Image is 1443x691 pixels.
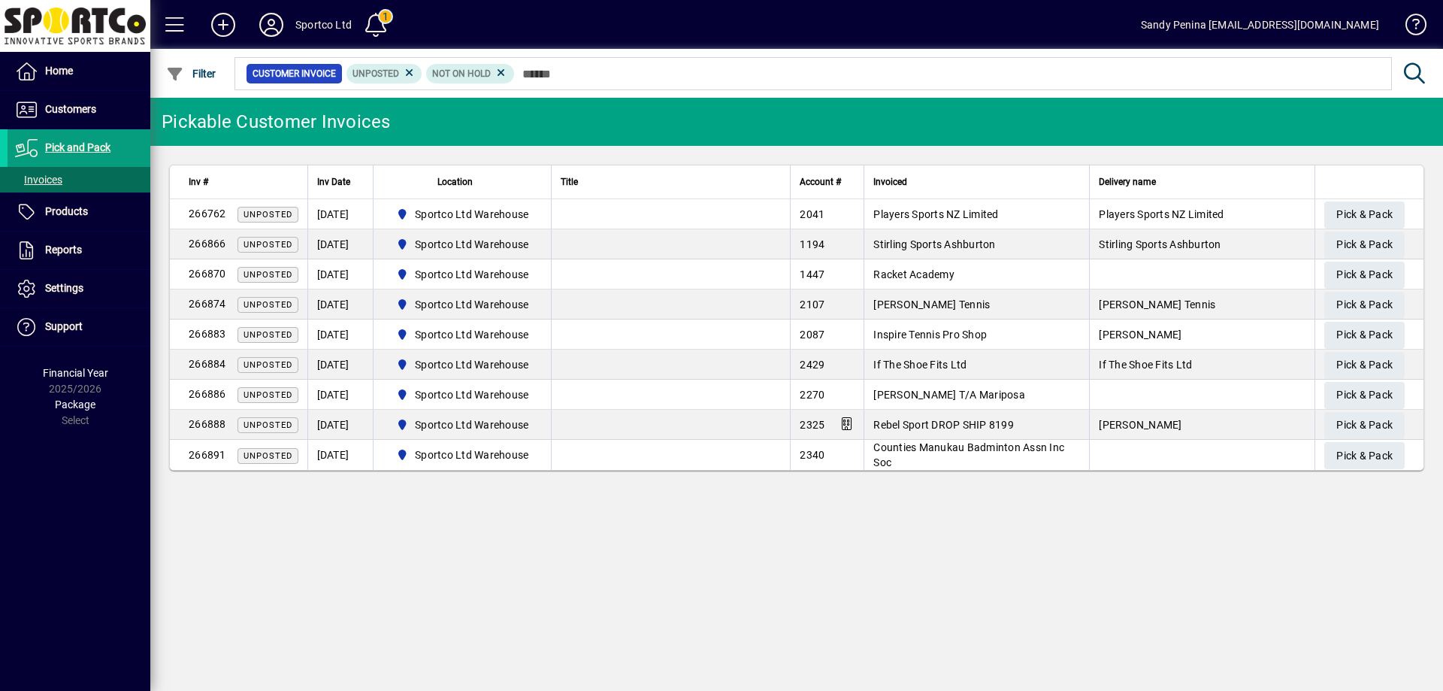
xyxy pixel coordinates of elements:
a: Reports [8,232,150,269]
a: Customers [8,91,150,129]
span: Sportco Ltd Warehouse [390,326,535,344]
div: Sandy Penina [EMAIL_ADDRESS][DOMAIN_NAME] [1141,13,1379,37]
span: [PERSON_NAME] Tennis [873,299,990,311]
span: Pick and Pack [45,141,110,153]
span: Sportco Ltd Warehouse [390,446,535,464]
span: Unposted [244,300,292,310]
span: [PERSON_NAME] T/A Mariposa [873,389,1025,401]
span: Pick & Pack [1336,353,1393,377]
span: 2041 [800,208,824,220]
span: Sportco Ltd Warehouse [390,205,535,223]
span: Sportco Ltd Warehouse [390,265,535,283]
span: Financial Year [43,367,108,379]
span: Stirling Sports Ashburton [873,238,995,250]
span: Unposted [244,390,292,400]
span: Pick & Pack [1336,202,1393,227]
span: Rebel Sport DROP SHIP 8199 [873,419,1014,431]
span: Support [45,320,83,332]
span: Account # [800,174,841,190]
button: Pick & Pack [1324,232,1405,259]
td: [DATE] [307,229,373,259]
button: Pick & Pack [1324,382,1405,409]
span: Unposted [244,360,292,370]
span: 266874 [189,298,226,310]
a: Knowledge Base [1394,3,1424,52]
span: Pick & Pack [1336,323,1393,347]
div: Inv Date [317,174,364,190]
button: Pick & Pack [1324,202,1405,229]
span: Sportco Ltd Warehouse [390,416,535,434]
span: Sportco Ltd Warehouse [415,237,528,252]
span: Sportco Ltd Warehouse [390,295,535,314]
a: Settings [8,270,150,308]
span: Pick & Pack [1336,232,1393,257]
span: Sportco Ltd Warehouse [415,417,528,432]
span: 2087 [800,329,824,341]
div: Account # [800,174,855,190]
span: Sportco Ltd Warehouse [390,386,535,404]
a: Invoices [8,167,150,192]
span: Not On Hold [432,68,491,79]
span: [PERSON_NAME] [1099,329,1181,341]
span: Invoices [15,174,62,186]
td: [DATE] [307,440,373,470]
span: Unposted [244,451,292,461]
div: Pickable Customer Invoices [162,110,391,134]
a: Products [8,193,150,231]
span: Sportco Ltd Warehouse [415,447,528,462]
span: 266891 [189,449,226,461]
button: Filter [162,60,220,87]
span: [PERSON_NAME] Tennis [1099,299,1215,311]
span: Unposted [352,68,399,79]
span: Sportco Ltd Warehouse [415,297,528,312]
span: Sportco Ltd Warehouse [415,327,528,342]
span: Pick & Pack [1336,444,1393,468]
span: Pick & Pack [1336,383,1393,408]
div: Delivery name [1099,174,1305,190]
div: Location [383,174,543,190]
td: [DATE] [307,259,373,289]
div: Inv # [189,174,298,190]
span: Invoiced [873,174,907,190]
span: 2270 [800,389,824,401]
mat-chip: Customer Invoice Status: Unposted [346,64,422,83]
span: Sportco Ltd Warehouse [390,356,535,374]
span: If The Shoe Fits Ltd [873,359,967,371]
span: 2325 [800,419,824,431]
button: Pick & Pack [1324,322,1405,349]
span: Pick & Pack [1336,262,1393,287]
span: Pick & Pack [1336,292,1393,317]
span: Sportco Ltd Warehouse [415,357,528,372]
span: 2429 [800,359,824,371]
span: Unposted [244,240,292,250]
span: Inv # [189,174,208,190]
span: 2340 [800,449,824,461]
span: Pick & Pack [1336,413,1393,438]
span: Customer Invoice [253,66,336,81]
button: Pick & Pack [1324,352,1405,379]
span: Products [45,205,88,217]
div: Title [561,174,781,190]
button: Pick & Pack [1324,442,1405,469]
span: 266870 [189,268,226,280]
span: Unposted [244,330,292,340]
td: [DATE] [307,199,373,229]
span: Customers [45,103,96,115]
button: Pick & Pack [1324,412,1405,439]
span: Counties Manukau Badminton Assn Inc Soc [873,441,1064,468]
button: Pick & Pack [1324,292,1405,319]
a: Support [8,308,150,346]
td: [DATE] [307,320,373,350]
span: If The Shoe Fits Ltd [1099,359,1192,371]
span: Inv Date [317,174,350,190]
span: Settings [45,282,83,294]
a: Home [8,53,150,90]
td: [DATE] [307,410,373,440]
span: 2107 [800,299,824,311]
span: Racket Academy [873,268,954,280]
td: [DATE] [307,380,373,410]
span: 1447 [800,268,824,280]
span: 266884 [189,358,226,370]
span: 266883 [189,328,226,340]
span: 266866 [189,238,226,250]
